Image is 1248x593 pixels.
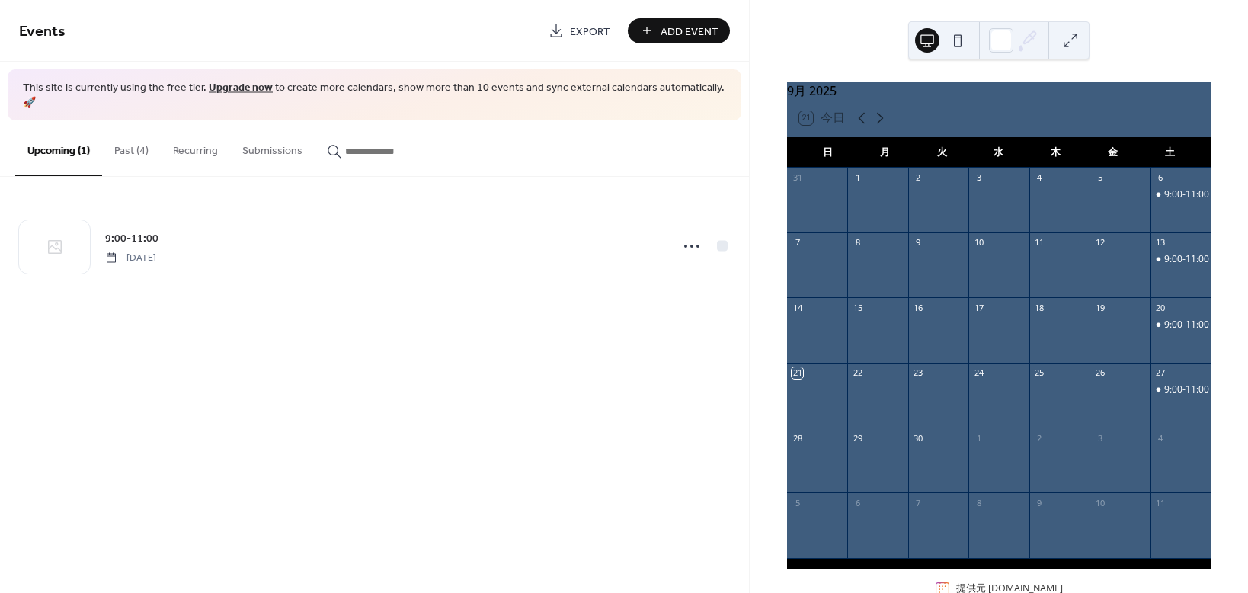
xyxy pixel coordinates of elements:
[1150,383,1211,396] div: 9:00-11:00
[1164,319,1209,332] div: 9:00-11:00
[1164,383,1209,396] div: 9:00-11:00
[1155,367,1166,379] div: 27
[973,367,984,379] div: 24
[1094,432,1106,444] div: 3
[787,82,1211,100] div: 9月 2025
[852,432,863,444] div: 29
[1155,302,1166,313] div: 20
[1150,319,1211,332] div: 9:00-11:00
[1034,172,1045,184] div: 4
[852,172,863,184] div: 1
[792,432,803,444] div: 28
[1150,188,1211,201] div: 9:00-11:00
[792,302,803,313] div: 14
[1155,237,1166,248] div: 13
[1094,497,1106,508] div: 10
[537,18,622,43] a: Export
[792,237,803,248] div: 7
[209,78,273,98] a: Upgrade now
[105,251,156,264] span: [DATE]
[1034,237,1045,248] div: 11
[628,18,730,43] button: Add Event
[914,137,971,168] div: 火
[973,237,984,248] div: 10
[102,120,161,175] button: Past (4)
[19,17,66,46] span: Events
[792,497,803,508] div: 5
[913,172,924,184] div: 2
[161,120,230,175] button: Recurring
[1094,367,1106,379] div: 26
[913,367,924,379] div: 23
[1084,137,1141,168] div: 金
[913,237,924,248] div: 9
[970,137,1027,168] div: 水
[792,172,803,184] div: 31
[1155,432,1166,444] div: 4
[1141,137,1198,168] div: 土
[1034,432,1045,444] div: 2
[1034,302,1045,313] div: 18
[973,172,984,184] div: 3
[570,24,610,40] span: Export
[852,302,863,313] div: 15
[852,367,863,379] div: 22
[799,137,856,168] div: 日
[23,81,726,111] span: This site is currently using the free tier. to create more calendars, show more than 10 events an...
[105,229,158,247] a: 9:00-11:00
[15,120,102,176] button: Upcoming (1)
[1034,497,1045,508] div: 9
[973,302,984,313] div: 17
[792,367,803,379] div: 21
[1034,367,1045,379] div: 25
[913,497,924,508] div: 7
[1094,302,1106,313] div: 19
[852,237,863,248] div: 8
[1155,497,1166,508] div: 11
[1164,188,1209,201] div: 9:00-11:00
[1150,253,1211,266] div: 9:00-11:00
[1164,253,1209,266] div: 9:00-11:00
[856,137,914,168] div: 月
[1094,237,1106,248] div: 12
[913,302,924,313] div: 16
[661,24,718,40] span: Add Event
[973,497,984,508] div: 8
[1094,172,1106,184] div: 5
[105,230,158,246] span: 9:00-11:00
[1155,172,1166,184] div: 6
[230,120,315,175] button: Submissions
[852,497,863,508] div: 6
[1027,137,1084,168] div: 木
[913,432,924,444] div: 30
[973,432,984,444] div: 1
